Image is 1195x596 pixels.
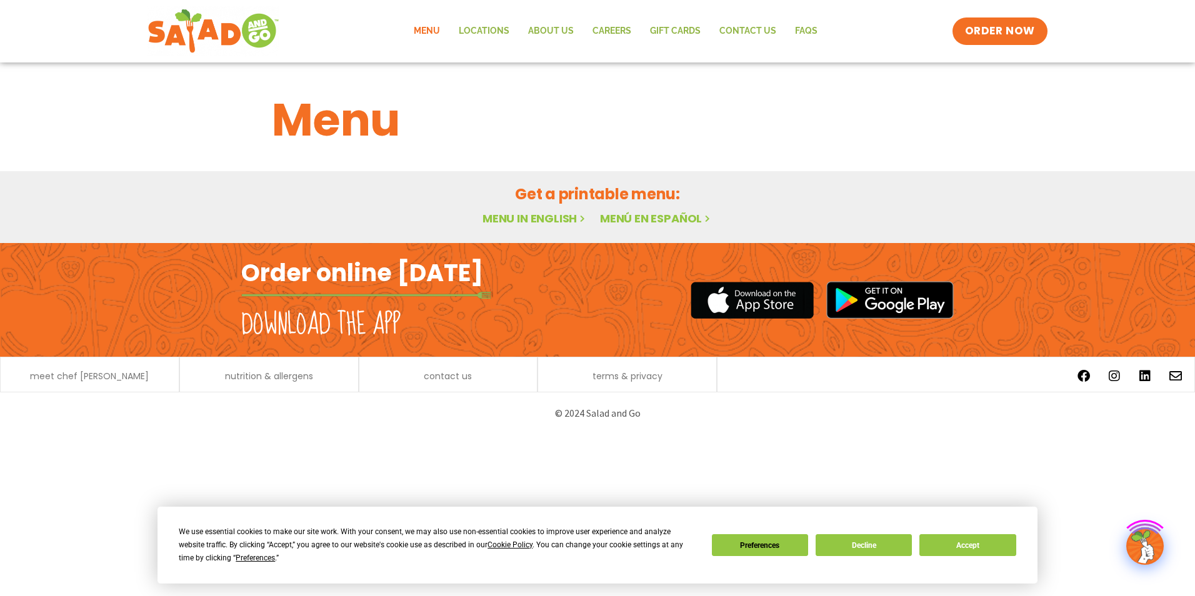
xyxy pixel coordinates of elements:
[826,281,954,319] img: google_play
[919,534,1016,556] button: Accept
[424,372,472,380] a: contact us
[583,17,641,46] a: Careers
[404,17,449,46] a: Menu
[952,17,1047,45] a: ORDER NOW
[179,525,696,565] div: We use essential cookies to make our site work. With your consent, we may also use non-essential ...
[691,280,814,320] img: appstore
[592,372,662,380] a: terms & privacy
[482,211,587,226] a: Menu in English
[487,540,532,549] span: Cookie Policy
[519,17,583,46] a: About Us
[157,507,1037,584] div: Cookie Consent Prompt
[272,86,923,154] h1: Menu
[641,17,710,46] a: GIFT CARDS
[30,372,149,380] a: meet chef [PERSON_NAME]
[710,17,786,46] a: Contact Us
[241,257,483,288] h2: Order online [DATE]
[712,534,808,556] button: Preferences
[404,17,827,46] nav: Menu
[236,554,275,562] span: Preferences
[241,307,401,342] h2: Download the app
[786,17,827,46] a: FAQs
[247,405,947,422] p: © 2024 Salad and Go
[272,183,923,205] h2: Get a printable menu:
[816,534,912,556] button: Decline
[225,372,313,380] a: nutrition & allergens
[147,6,279,56] img: new-SAG-logo-768×292
[965,24,1035,39] span: ORDER NOW
[449,17,519,46] a: Locations
[600,211,712,226] a: Menú en español
[241,292,491,299] img: fork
